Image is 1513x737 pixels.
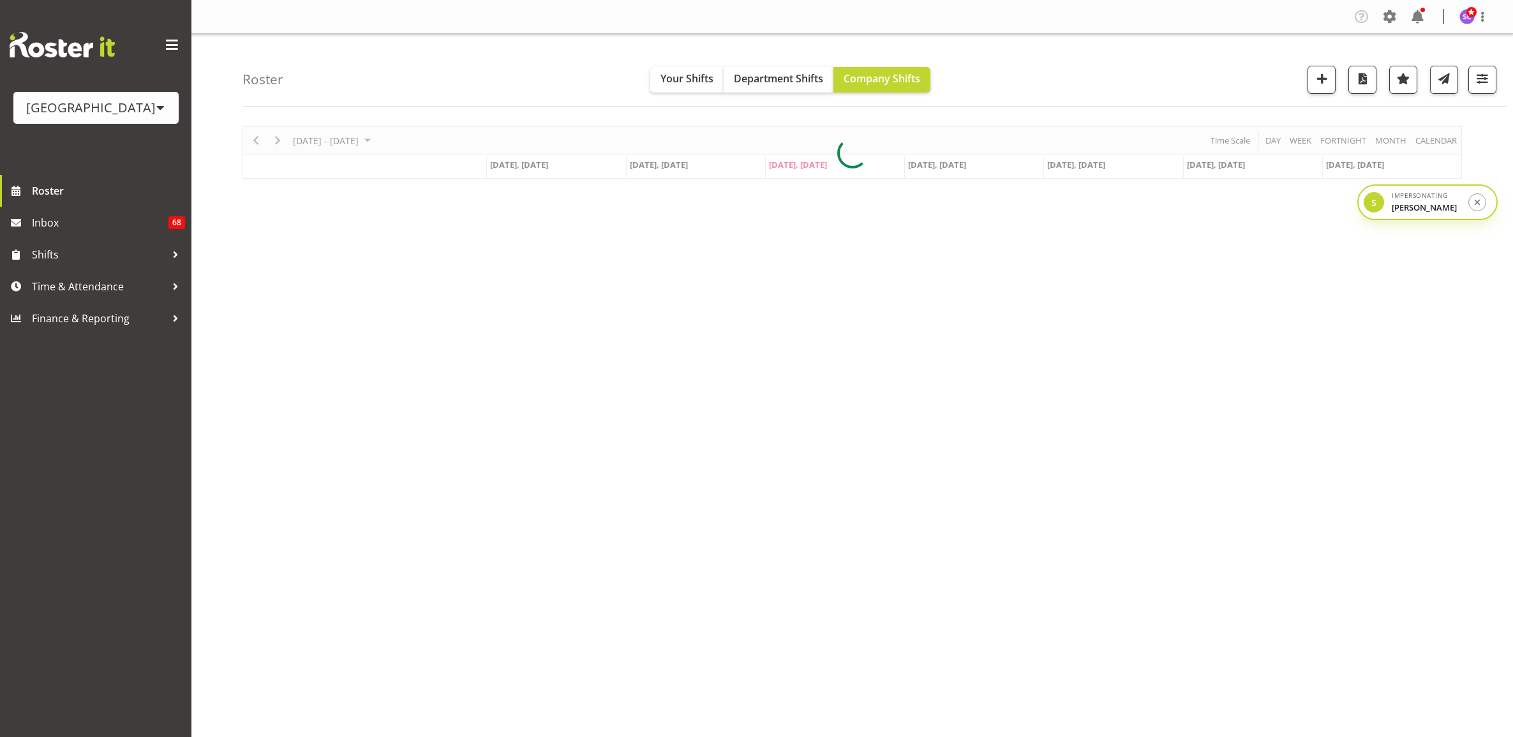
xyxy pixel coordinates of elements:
[1348,66,1376,94] button: Download a PDF of the roster according to the set date range.
[1468,193,1486,211] button: Stop impersonation
[833,67,930,93] button: Company Shifts
[1430,66,1458,94] button: Send a list of all shifts for the selected filtered period to all rostered employees.
[844,71,920,86] span: Company Shifts
[660,71,713,86] span: Your Shifts
[32,181,185,200] span: Roster
[1468,66,1496,94] button: Filter Shifts
[650,67,724,93] button: Your Shifts
[168,216,185,229] span: 68
[26,98,166,117] div: [GEOGRAPHIC_DATA]
[1389,66,1417,94] button: Highlight an important date within the roster.
[1308,66,1336,94] button: Add a new shift
[724,67,833,93] button: Department Shifts
[10,32,115,57] img: Rosterit website logo
[32,309,166,328] span: Finance & Reporting
[1459,9,1475,24] img: stephen-cook564.jpg
[242,72,283,87] h4: Roster
[32,213,168,232] span: Inbox
[734,71,823,86] span: Department Shifts
[32,277,166,296] span: Time & Attendance
[32,245,166,264] span: Shifts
